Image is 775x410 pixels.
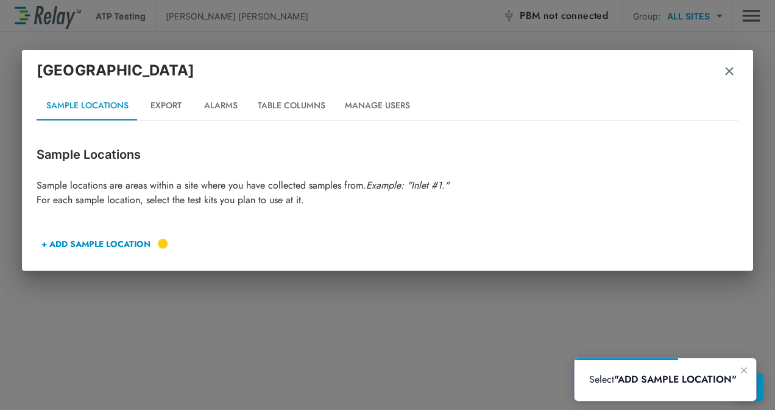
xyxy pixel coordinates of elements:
[575,358,756,401] iframe: bubble
[37,229,155,259] button: + ADD SAMPLE LOCATION
[37,60,195,82] p: [GEOGRAPHIC_DATA]
[37,91,138,120] button: Sample Locations
[366,178,449,192] em: Example: "Inlet #1."
[723,65,735,77] img: Remove
[37,178,738,207] p: Sample locations are areas within a site where you have collected samples from. For each sample l...
[138,91,193,120] button: Export
[335,91,420,120] button: Manage Users
[37,145,738,164] p: Sample Locations
[248,91,335,120] button: Table Columns
[193,91,248,120] button: Alarms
